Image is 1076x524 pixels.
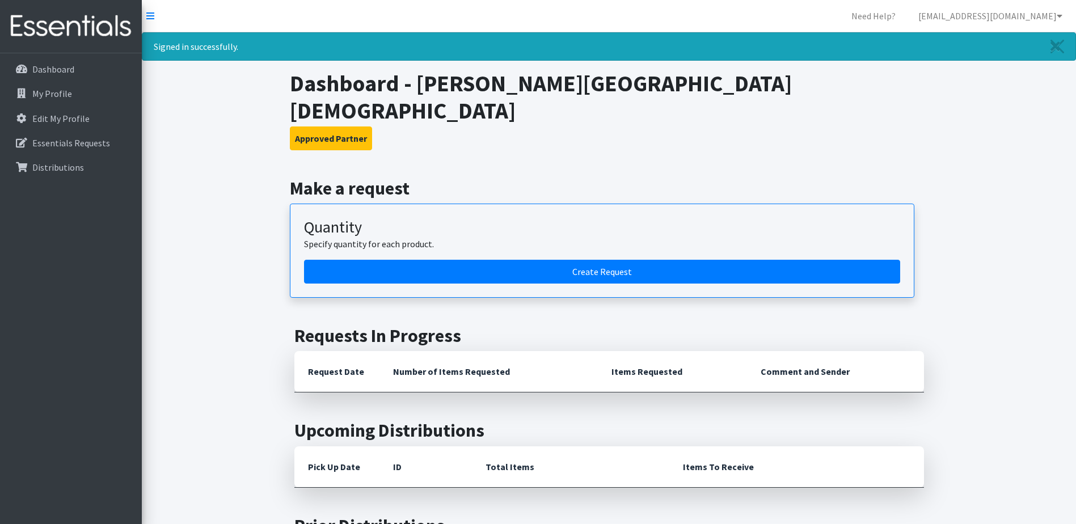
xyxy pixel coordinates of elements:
a: Create a request by quantity [304,260,900,284]
p: Dashboard [32,64,74,75]
th: Request Date [294,351,379,392]
h2: Upcoming Distributions [294,420,924,441]
th: Items Requested [598,351,747,392]
p: Specify quantity for each product. [304,237,900,251]
a: Dashboard [5,58,137,81]
th: Total Items [472,446,669,488]
th: ID [379,446,472,488]
a: My Profile [5,82,137,105]
a: Close [1039,33,1075,60]
th: Comment and Sender [747,351,923,392]
a: Distributions [5,156,137,179]
button: Approved Partner [290,126,372,150]
h3: Quantity [304,218,900,237]
a: [EMAIL_ADDRESS][DOMAIN_NAME] [909,5,1071,27]
p: Essentials Requests [32,137,110,149]
th: Number of Items Requested [379,351,598,392]
h1: Dashboard - [PERSON_NAME][GEOGRAPHIC_DATA][DEMOGRAPHIC_DATA] [290,70,928,124]
p: My Profile [32,88,72,99]
th: Items To Receive [669,446,924,488]
p: Distributions [32,162,84,173]
th: Pick Up Date [294,446,379,488]
a: Essentials Requests [5,132,137,154]
img: HumanEssentials [5,7,137,45]
a: Edit My Profile [5,107,137,130]
p: Edit My Profile [32,113,90,124]
a: Need Help? [842,5,905,27]
h2: Requests In Progress [294,325,924,346]
h2: Make a request [290,178,928,199]
div: Signed in successfully. [142,32,1076,61]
